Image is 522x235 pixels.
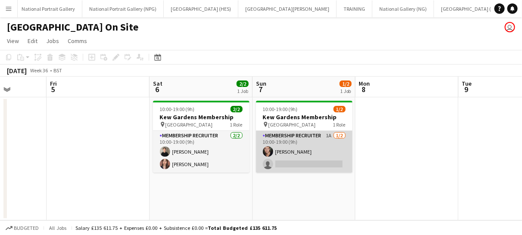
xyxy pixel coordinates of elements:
[340,80,352,87] span: 1/2
[153,113,250,121] h3: Kew Gardens Membership
[269,121,316,128] span: [GEOGRAPHIC_DATA]
[3,35,22,46] a: View
[49,84,57,94] span: 5
[68,37,87,45] span: Comms
[152,84,163,94] span: 6
[7,21,138,34] h1: [GEOGRAPHIC_DATA] On Site
[337,0,372,17] button: TRAINING
[153,80,163,87] span: Sat
[256,131,353,173] app-card-role: Membership Recruiter1A1/210:00-19:00 (9h)[PERSON_NAME]
[53,67,62,74] div: BST
[164,0,238,17] button: [GEOGRAPHIC_DATA] (HES)
[28,67,50,74] span: Week 36
[333,121,346,128] span: 1 Role
[461,84,472,94] span: 9
[255,84,266,94] span: 7
[505,22,515,32] app-user-avatar: Claudia Lewis
[231,106,243,112] span: 2/2
[334,106,346,112] span: 1/2
[358,84,370,94] span: 8
[64,35,91,46] a: Comms
[47,225,68,231] span: All jobs
[166,121,213,128] span: [GEOGRAPHIC_DATA]
[263,106,298,112] span: 10:00-19:00 (9h)
[153,131,250,173] app-card-role: Membership Recruiter2/210:00-19:00 (9h)[PERSON_NAME][PERSON_NAME]
[256,113,353,121] h3: Kew Gardens Membership
[230,121,243,128] span: 1 Role
[434,0,509,17] button: [GEOGRAPHIC_DATA] (IWM)
[208,225,277,231] span: Total Budgeted £135 611.75
[7,37,19,45] span: View
[15,0,82,17] button: National Portrait Gallery
[256,101,353,173] app-job-card: 10:00-19:00 (9h)1/2Kew Gardens Membership [GEOGRAPHIC_DATA]1 RoleMembership Recruiter1A1/210:00-1...
[237,80,249,87] span: 2/2
[28,37,38,45] span: Edit
[46,37,59,45] span: Jobs
[359,80,370,87] span: Mon
[237,88,248,94] div: 1 Job
[238,0,337,17] button: [GEOGRAPHIC_DATA][PERSON_NAME]
[4,223,40,233] button: Budgeted
[153,101,250,173] app-job-card: 10:00-19:00 (9h)2/2Kew Gardens Membership [GEOGRAPHIC_DATA]1 RoleMembership Recruiter2/210:00-19:...
[340,88,351,94] div: 1 Job
[14,225,39,231] span: Budgeted
[372,0,434,17] button: National Gallery (NG)
[82,0,164,17] button: National Portrait Gallery (NPG)
[160,106,195,112] span: 10:00-19:00 (9h)
[7,66,27,75] div: [DATE]
[256,80,266,87] span: Sun
[462,80,472,87] span: Tue
[75,225,277,231] div: Salary £135 611.75 + Expenses £0.00 + Subsistence £0.00 =
[50,80,57,87] span: Fri
[24,35,41,46] a: Edit
[43,35,63,46] a: Jobs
